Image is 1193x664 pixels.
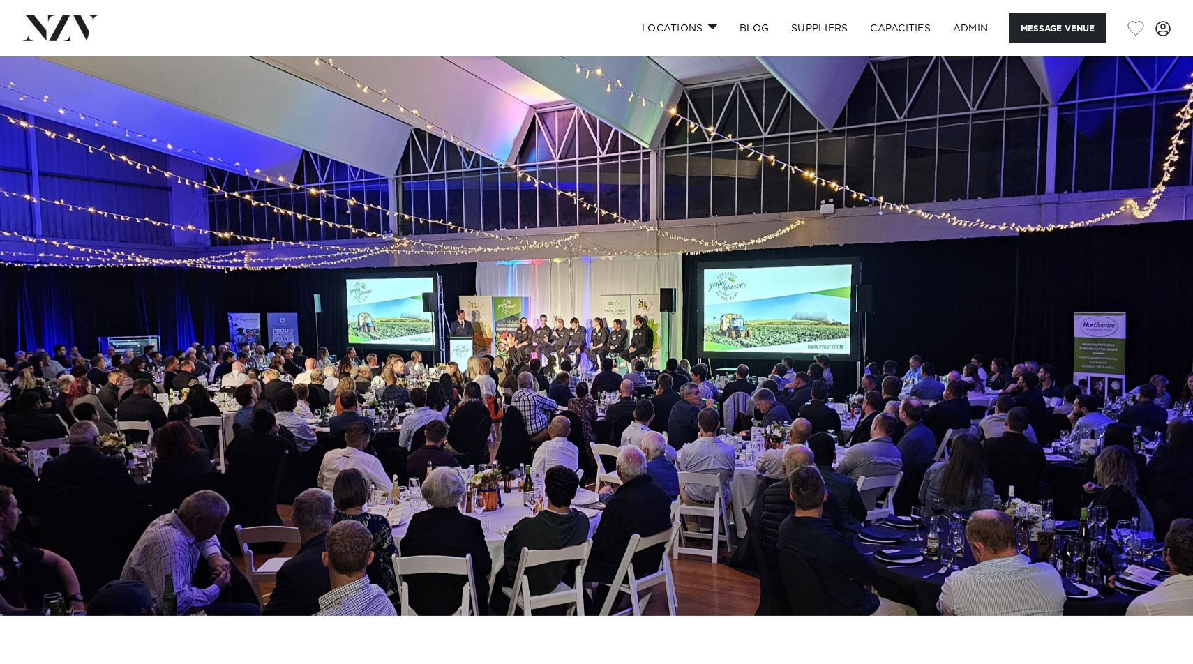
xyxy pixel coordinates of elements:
button: Message Venue [1009,13,1106,43]
a: Capacities [859,13,942,43]
a: SUPPLIERS [780,13,859,43]
a: ADMIN [942,13,999,43]
img: nzv-logo.png [22,15,98,40]
a: BLOG [728,13,780,43]
a: Locations [631,13,728,43]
